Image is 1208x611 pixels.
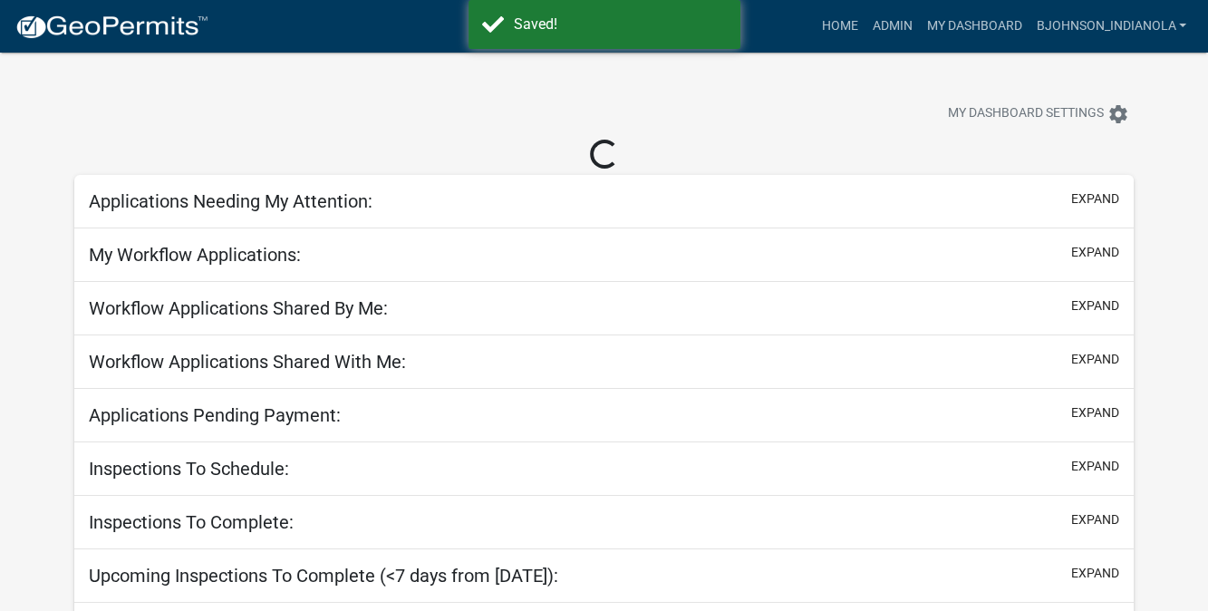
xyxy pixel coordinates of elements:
button: expand [1071,189,1119,209]
a: bjohnson_indianola [1029,9,1194,44]
h5: Applications Pending Payment: [89,404,341,426]
h5: Inspections To Complete: [89,511,294,533]
button: My Dashboard Settingssettings [933,96,1144,131]
button: expand [1071,457,1119,476]
button: expand [1071,243,1119,262]
span: My Dashboard Settings [948,103,1104,125]
a: My Dashboard [919,9,1029,44]
i: settings [1107,103,1129,125]
div: Saved! [514,14,727,35]
h5: Applications Needing My Attention: [89,190,372,212]
button: expand [1071,510,1119,529]
button: expand [1071,296,1119,315]
button: expand [1071,350,1119,369]
h5: Workflow Applications Shared By Me: [89,297,388,319]
h5: Upcoming Inspections To Complete (<7 days from [DATE]): [89,565,558,587]
h5: Workflow Applications Shared With Me: [89,351,406,373]
a: Admin [865,9,919,44]
a: Home [814,9,865,44]
button: expand [1071,564,1119,583]
button: expand [1071,403,1119,422]
h5: My Workflow Applications: [89,244,301,266]
h5: Inspections To Schedule: [89,458,289,480]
